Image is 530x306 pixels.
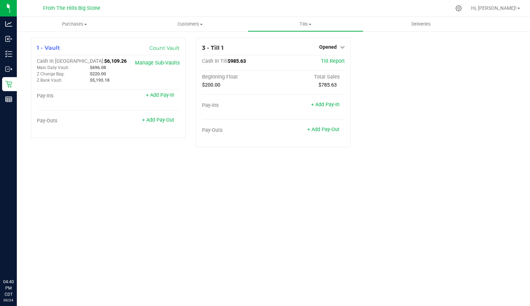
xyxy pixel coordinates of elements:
[5,66,12,73] inline-svg: Outbound
[132,17,248,32] a: Customers
[37,45,60,51] span: 1 - Vault
[363,17,479,32] a: Deliveries
[37,118,108,124] div: Pay-Outs
[37,93,108,99] div: Pay-Ins
[5,20,12,27] inline-svg: Analytics
[454,5,463,12] div: Manage settings
[202,82,220,88] span: $200.00
[5,96,12,103] inline-svg: Reports
[90,65,106,70] span: $696.08
[307,127,340,132] a: + Add Pay-Out
[248,17,363,32] a: Tills
[37,72,65,76] span: Z Change Bag:
[142,117,174,123] a: + Add Pay-Out
[5,50,12,57] inline-svg: Inventory
[17,17,132,32] a: Purchases
[149,45,180,51] a: Count Vault
[318,82,337,88] span: $785.63
[471,5,517,11] span: Hi, [PERSON_NAME]!
[37,65,69,70] span: Main Daily Vault:
[321,58,345,64] a: Till Report
[3,298,14,303] p: 09/24
[202,102,274,109] div: Pay-Ins
[135,60,180,66] a: Manage Sub-Vaults
[402,21,440,27] span: Deliveries
[202,127,274,134] div: Pay-Outs
[90,71,106,76] span: $220.00
[248,21,363,27] span: Tills
[3,279,14,298] p: 04:40 PM CDT
[133,21,247,27] span: Customers
[37,78,62,83] span: Z Bank Vault:
[37,58,104,64] span: Cash In [GEOGRAPHIC_DATA]:
[319,44,337,50] span: Opened
[5,81,12,88] inline-svg: Retail
[146,92,174,98] a: + Add Pay-In
[202,74,274,80] div: Beginning Float
[90,77,109,83] span: $5,193.18
[202,58,228,64] span: Cash In Till
[5,35,12,42] inline-svg: Inbound
[17,21,132,27] span: Purchases
[274,74,345,80] div: Total Sales
[202,45,223,51] span: 3 - Till 1
[104,58,127,64] span: $6,109.26
[228,58,246,64] span: $985.63
[311,102,340,108] a: + Add Pay-In
[43,5,100,11] span: From The Hills Big Stone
